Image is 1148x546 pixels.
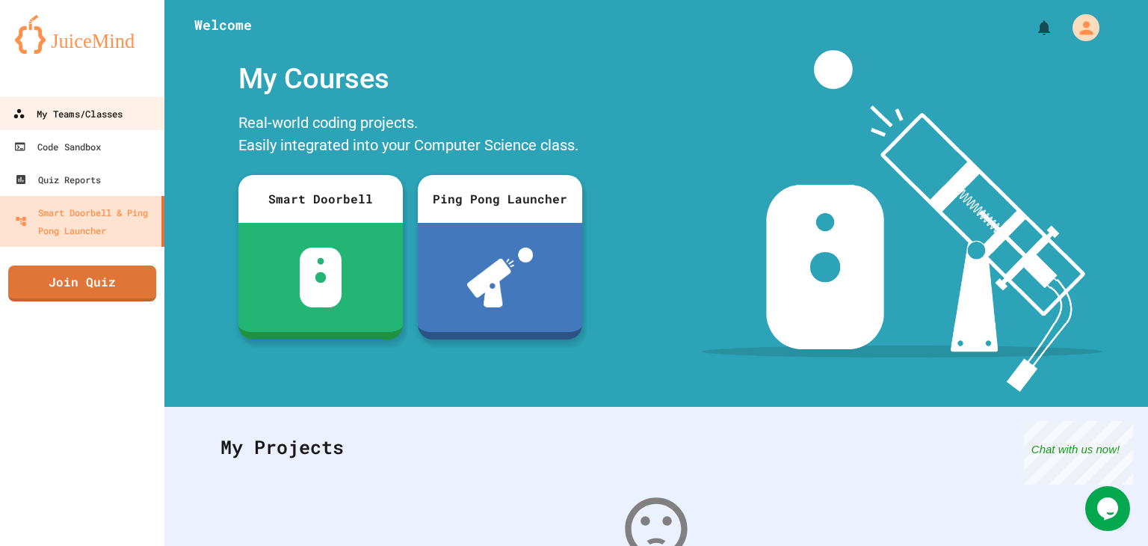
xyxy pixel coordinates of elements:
[231,50,590,108] div: My Courses
[13,105,123,123] div: My Teams/Classes
[238,175,403,223] div: Smart Doorbell
[418,175,582,223] div: Ping Pong Launcher
[1057,10,1103,45] div: My Account
[1007,15,1057,40] div: My Notifications
[15,15,149,54] img: logo-orange.svg
[467,248,534,307] img: ppl-with-ball.png
[231,108,590,164] div: Real-world coding projects. Easily integrated into your Computer Science class.
[14,138,102,156] div: Code Sandbox
[8,266,156,301] a: Join Quiz
[300,248,342,307] img: sdb-white.svg
[1085,486,1133,531] iframe: chat widget
[15,203,155,239] div: Smart Doorbell & Ping Pong Launcher
[702,50,1102,392] img: banner-image-my-projects.png
[206,418,1107,476] div: My Projects
[1024,421,1133,485] iframe: chat widget
[15,171,101,188] div: Quiz Reports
